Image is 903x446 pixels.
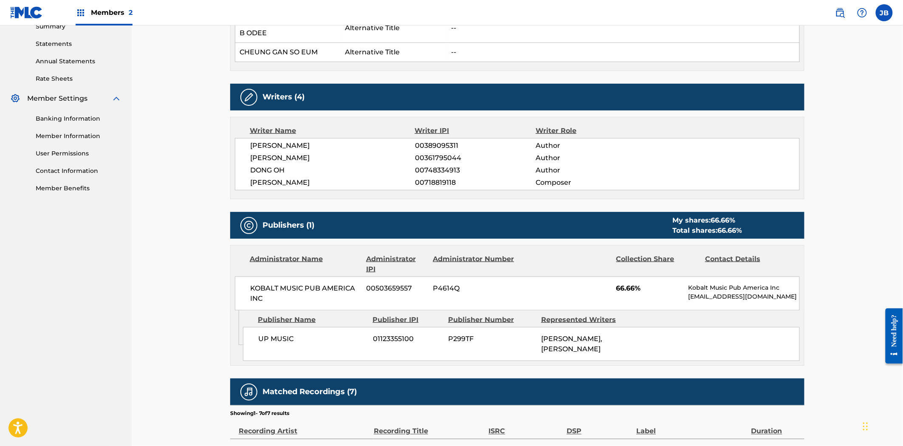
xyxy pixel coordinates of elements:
[250,141,415,151] span: [PERSON_NAME]
[536,178,646,188] span: Composer
[239,418,370,437] div: Recording Artist
[250,254,360,274] div: Administrator Name
[672,226,742,236] div: Total shares:
[258,334,367,344] span: UP MUSIC
[230,410,289,418] p: Showing 1 - 7 of 7 results
[250,153,415,163] span: [PERSON_NAME]
[36,22,121,31] a: Summary
[857,8,867,18] img: help
[854,4,871,21] div: Help
[689,283,799,292] p: Kobalt Music Pub America Inc
[374,418,484,437] div: Recording Title
[262,92,305,102] h5: Writers (4)
[616,254,699,274] div: Collection Share
[250,126,415,136] div: Writer Name
[341,43,447,62] td: Alternative Title
[711,216,735,224] span: 66.66 %
[536,141,646,151] span: Author
[36,57,121,66] a: Annual Statements
[689,292,799,301] p: [EMAIL_ADDRESS][DOMAIN_NAME]
[415,178,536,188] span: 00718819118
[372,315,442,325] div: Publisher IPI
[536,153,646,163] span: Author
[488,418,562,437] div: ISRC
[129,8,133,17] span: 2
[835,8,845,18] img: search
[36,114,121,123] a: Banking Information
[415,141,536,151] span: 00389095311
[250,178,415,188] span: [PERSON_NAME]
[415,126,536,136] div: Writer IPI
[415,165,536,175] span: 00748334913
[91,8,133,17] span: Members
[861,405,903,446] iframe: Chat Widget
[367,283,427,294] span: 00503659557
[10,93,20,104] img: Member Settings
[879,302,903,370] iframe: Resource Center
[447,43,800,62] td: --
[541,335,602,353] span: [PERSON_NAME], [PERSON_NAME]
[863,414,868,439] div: Drag
[541,315,628,325] div: Represented Writers
[433,283,516,294] span: P4614Q
[717,226,742,234] span: 66.66 %
[876,4,893,21] div: User Menu
[536,165,646,175] span: Author
[235,14,341,43] td: ??????????? FEAT. WEBSTER B ODEE
[567,418,632,437] div: DSP
[27,93,87,104] span: Member Settings
[433,254,515,274] div: Administrator Number
[250,165,415,175] span: DONG OH
[250,283,360,304] span: KOBALT MUSIC PUB AMERICA INC
[705,254,787,274] div: Contact Details
[447,14,800,43] td: --
[373,334,442,344] span: 01123355100
[244,92,254,102] img: Writers
[262,387,357,397] h5: Matched Recordings (7)
[616,283,682,294] span: 66.66%
[258,315,366,325] div: Publisher Name
[36,167,121,175] a: Contact Information
[262,220,314,230] h5: Publishers (1)
[36,74,121,83] a: Rate Sheets
[672,215,742,226] div: My shares:
[341,14,447,43] td: Alternative Title
[366,254,426,274] div: Administrator IPI
[76,8,86,18] img: Top Rightsholders
[832,4,849,21] a: Public Search
[751,418,800,437] div: Duration
[448,315,535,325] div: Publisher Number
[244,220,254,231] img: Publishers
[36,132,121,141] a: Member Information
[244,387,254,397] img: Matched Recordings
[448,334,535,344] span: P299TF
[36,40,121,48] a: Statements
[637,418,747,437] div: Label
[36,149,121,158] a: User Permissions
[536,126,646,136] div: Writer Role
[235,43,341,62] td: CHEUNG GAN SO EUM
[10,6,43,19] img: MLC Logo
[36,184,121,193] a: Member Benefits
[415,153,536,163] span: 00361795044
[111,93,121,104] img: expand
